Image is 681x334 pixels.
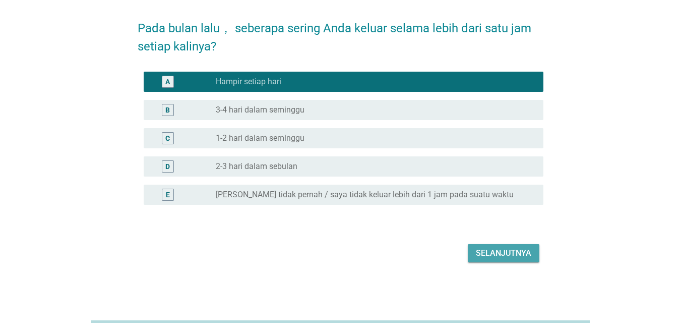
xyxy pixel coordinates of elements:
[165,104,170,115] div: B
[476,247,531,259] div: Selanjutnya
[166,189,170,200] div: E
[165,133,170,143] div: C
[216,77,281,87] label: Hampir setiap hari
[216,105,304,115] label: 3-4 hari dalam seminggu
[216,190,514,200] label: [PERSON_NAME] tidak pernah / saya tidak keluar lebih dari 1 jam pada suatu waktu
[165,161,170,172] div: D
[468,244,539,262] button: Selanjutnya
[165,76,170,87] div: A
[216,133,304,143] label: 1-2 hari dalam seminggu
[216,161,297,172] label: 2-3 hari dalam sebulan
[138,9,543,55] h2: Pada bulan lalu， seberapa sering Anda keluar selama lebih dari satu jam setiap kalinya?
